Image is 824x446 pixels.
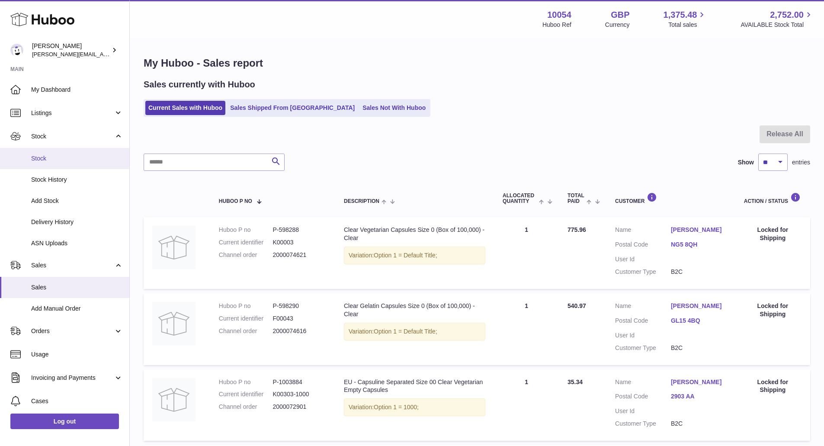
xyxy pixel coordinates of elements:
[32,42,110,58] div: [PERSON_NAME]
[152,226,196,269] img: no-photo.jpg
[671,317,727,325] a: GL15 4BQ
[671,378,727,386] a: [PERSON_NAME]
[273,327,327,335] dd: 2000074616
[359,101,429,115] a: Sales Not With Huboo
[615,302,671,312] dt: Name
[615,255,671,263] dt: User Id
[31,132,114,141] span: Stock
[344,199,379,204] span: Description
[792,158,810,167] span: entries
[273,238,327,247] dd: K00003
[671,226,727,234] a: [PERSON_NAME]
[615,241,671,251] dt: Postal Code
[31,374,114,382] span: Invoicing and Payments
[219,226,273,234] dt: Huboo P no
[31,154,123,163] span: Stock
[770,9,804,21] span: 2,752.00
[503,193,537,204] span: ALLOCATED Quantity
[744,193,802,204] div: Action / Status
[568,302,586,309] span: 540.97
[10,44,23,57] img: luz@capsuline.com
[605,21,630,29] div: Currency
[744,378,802,395] div: Locked for Shipping
[31,350,123,359] span: Usage
[615,407,671,415] dt: User Id
[615,317,671,327] dt: Postal Code
[273,403,327,411] dd: 2000072901
[145,101,225,115] a: Current Sales with Huboo
[374,252,437,259] span: Option 1 = Default Title;
[10,414,119,429] a: Log out
[671,241,727,249] a: NG5 8QH
[31,327,114,335] span: Orders
[31,109,114,117] span: Listings
[32,51,173,58] span: [PERSON_NAME][EMAIL_ADDRESS][DOMAIN_NAME]
[273,378,327,386] dd: P-1003884
[615,344,671,352] dt: Customer Type
[744,226,802,242] div: Locked for Shipping
[615,268,671,276] dt: Customer Type
[494,369,559,441] td: 1
[668,21,707,29] span: Total sales
[568,226,586,233] span: 775.96
[374,328,437,335] span: Option 1 = Default Title;
[31,239,123,247] span: ASN Uploads
[615,331,671,340] dt: User Id
[494,293,559,365] td: 1
[31,86,123,94] span: My Dashboard
[615,378,671,388] dt: Name
[227,101,358,115] a: Sales Shipped From [GEOGRAPHIC_DATA]
[741,9,814,29] a: 2,752.00 AVAILABLE Stock Total
[547,9,571,21] strong: 10054
[31,261,114,270] span: Sales
[152,302,196,345] img: no-photo.jpg
[615,420,671,428] dt: Customer Type
[494,217,559,289] td: 1
[144,56,810,70] h1: My Huboo - Sales report
[344,302,485,318] div: Clear Gelatin Capsules Size 0 (Box of 100,000) - Clear
[344,323,485,340] div: Variation:
[219,238,273,247] dt: Current identifier
[344,398,485,416] div: Variation:
[31,197,123,205] span: Add Stock
[671,302,727,310] a: [PERSON_NAME]
[144,79,255,90] h2: Sales currently with Huboo
[568,193,584,204] span: Total paid
[374,404,419,411] span: Option 1 = 1000;
[31,305,123,313] span: Add Manual Order
[273,302,327,310] dd: P-598290
[31,283,123,292] span: Sales
[542,21,571,29] div: Huboo Ref
[273,314,327,323] dd: F00043
[152,378,196,421] img: no-photo.jpg
[615,392,671,403] dt: Postal Code
[273,390,327,398] dd: K00303-1000
[671,268,727,276] dd: B2C
[219,327,273,335] dt: Channel order
[344,226,485,242] div: Clear Vegetarian Capsules Size 0 (Box of 100,000) - Clear
[671,420,727,428] dd: B2C
[219,199,252,204] span: Huboo P no
[273,226,327,234] dd: P-598288
[744,302,802,318] div: Locked for Shipping
[31,176,123,184] span: Stock History
[273,251,327,259] dd: 2000074621
[615,226,671,236] dt: Name
[31,218,123,226] span: Delivery History
[664,9,697,21] span: 1,375.48
[671,392,727,401] a: 2903 AA
[664,9,707,29] a: 1,375.48 Total sales
[219,251,273,259] dt: Channel order
[219,378,273,386] dt: Huboo P no
[741,21,814,29] span: AVAILABLE Stock Total
[31,397,123,405] span: Cases
[219,390,273,398] dt: Current identifier
[671,344,727,352] dd: B2C
[219,314,273,323] dt: Current identifier
[568,379,583,385] span: 35.34
[738,158,754,167] label: Show
[611,9,629,21] strong: GBP
[344,378,485,395] div: EU - Capsuline Separated Size 00 Clear Vegetarian Empty Capsules
[615,193,727,204] div: Customer
[219,302,273,310] dt: Huboo P no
